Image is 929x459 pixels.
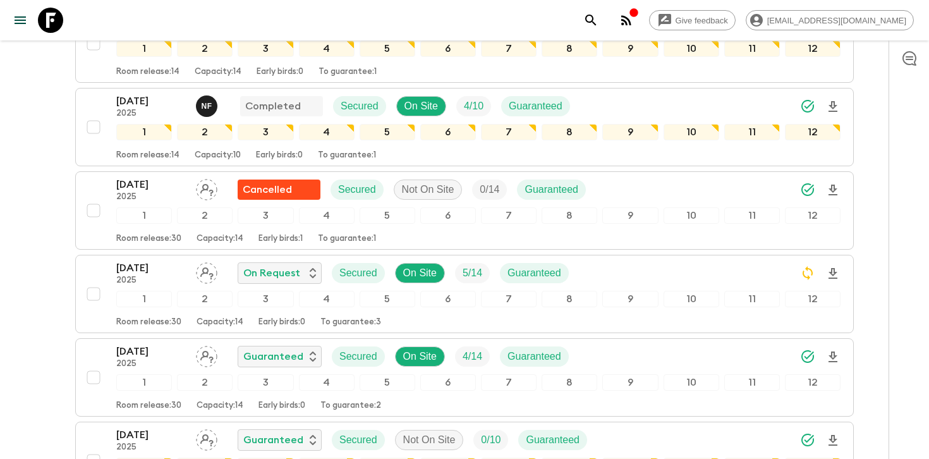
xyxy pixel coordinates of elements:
[507,349,561,364] p: Guaranteed
[116,276,186,286] p: 2025
[238,124,293,140] div: 3
[238,291,293,307] div: 3
[395,263,445,283] div: On Site
[480,182,499,197] p: 0 / 14
[420,124,476,140] div: 6
[456,96,491,116] div: Trip Fill
[75,171,854,250] button: [DATE]2025Assign pack leaderFlash Pack cancellationSecuredNot On SiteTrip FillGuaranteed123456789...
[116,67,179,77] p: Room release: 14
[318,234,376,244] p: To guarantee: 1
[116,192,186,202] p: 2025
[116,234,181,244] p: Room release: 30
[196,266,217,276] span: Assign pack leader
[420,207,476,224] div: 6
[724,40,780,57] div: 11
[299,207,355,224] div: 4
[420,374,476,391] div: 6
[403,266,437,281] p: On Site
[507,266,561,281] p: Guaranteed
[116,260,186,276] p: [DATE]
[394,180,463,200] div: Not On Site
[760,16,913,25] span: [EMAIL_ADDRESS][DOMAIN_NAME]
[664,124,719,140] div: 10
[339,349,377,364] p: Secured
[257,67,303,77] p: Early birds: 0
[602,374,658,391] div: 9
[196,99,220,109] span: Niruth Fernando
[664,207,719,224] div: 10
[724,124,780,140] div: 11
[360,374,415,391] div: 5
[333,96,386,116] div: Secured
[332,263,385,283] div: Secured
[258,317,305,327] p: Early birds: 0
[360,207,415,224] div: 5
[341,99,379,114] p: Secured
[825,350,841,365] svg: Download Onboarding
[177,207,233,224] div: 2
[669,16,735,25] span: Give feedback
[455,346,490,367] div: Trip Fill
[526,432,580,448] p: Guaranteed
[195,67,241,77] p: Capacity: 14
[396,96,446,116] div: On Site
[481,374,537,391] div: 7
[177,291,233,307] div: 2
[481,124,537,140] div: 7
[464,99,483,114] p: 4 / 10
[116,207,172,224] div: 1
[177,40,233,57] div: 2
[825,99,841,114] svg: Download Onboarding
[319,67,377,77] p: To guarantee: 1
[116,359,186,369] p: 2025
[395,430,464,450] div: Not On Site
[177,374,233,391] div: 2
[299,40,355,57] div: 4
[360,40,415,57] div: 5
[197,317,243,327] p: Capacity: 14
[509,99,562,114] p: Guaranteed
[455,263,490,283] div: Trip Fill
[602,124,658,140] div: 9
[332,346,385,367] div: Secured
[177,124,233,140] div: 2
[602,207,658,224] div: 9
[481,291,537,307] div: 7
[420,291,476,307] div: 6
[238,207,293,224] div: 3
[116,344,186,359] p: [DATE]
[403,349,437,364] p: On Site
[800,432,815,448] svg: Synced Successfully
[825,433,841,448] svg: Download Onboarding
[338,182,376,197] p: Secured
[197,234,243,244] p: Capacity: 14
[238,40,293,57] div: 3
[542,207,597,224] div: 8
[473,430,508,450] div: Trip Fill
[664,291,719,307] div: 10
[75,88,854,166] button: [DATE]2025Niruth FernandoCompletedSecuredOn SiteTrip FillGuaranteed123456789101112Room release:14...
[420,40,476,57] div: 6
[116,40,172,57] div: 1
[320,317,381,327] p: To guarantee: 3
[542,374,597,391] div: 8
[339,432,377,448] p: Secured
[243,349,303,364] p: Guaranteed
[602,40,658,57] div: 9
[116,177,186,192] p: [DATE]
[75,338,854,417] button: [DATE]2025Assign pack leaderGuaranteedSecuredOn SiteTrip FillGuaranteed123456789101112Room releas...
[243,266,300,281] p: On Request
[116,374,172,391] div: 1
[331,180,384,200] div: Secured
[196,183,217,193] span: Assign pack leader
[238,374,293,391] div: 3
[332,430,385,450] div: Secured
[75,4,854,83] button: [DATE]2025Suren AbeykoonCompletedSecuredOn SiteTrip FillGuaranteed123456789101112Room release:14C...
[116,109,186,119] p: 2025
[116,317,181,327] p: Room release: 30
[243,432,303,448] p: Guaranteed
[75,255,854,333] button: [DATE]2025Assign pack leaderOn RequestSecuredOn SiteTrip FillGuaranteed123456789101112Room releas...
[463,349,482,364] p: 4 / 14
[243,182,292,197] p: Cancelled
[800,99,815,114] svg: Synced Successfully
